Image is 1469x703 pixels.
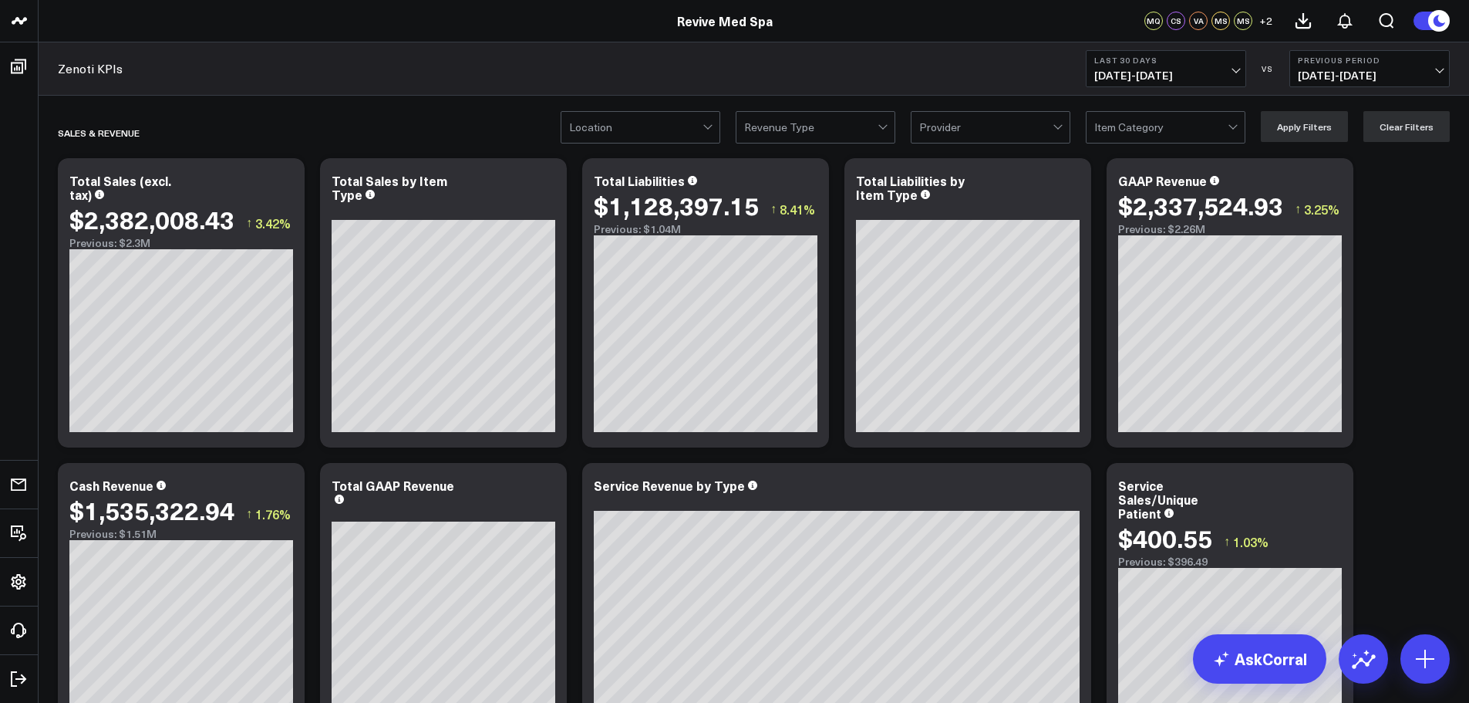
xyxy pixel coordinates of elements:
span: [DATE] - [DATE] [1298,69,1441,82]
button: +2 [1256,12,1275,30]
span: 8.41% [780,201,815,218]
div: $2,337,524.93 [1118,191,1283,219]
div: Previous: $2.3M [69,237,293,249]
div: GAAP Revenue [1118,172,1207,189]
a: Zenoti KPIs [58,60,123,77]
div: Total Sales by Item Type [332,172,447,203]
div: MS [1211,12,1230,30]
div: Total Liabilities [594,172,685,189]
div: Previous: $1.04M [594,223,817,235]
div: $1,535,322.94 [69,496,234,524]
span: ↑ [1295,199,1301,219]
div: Previous: $396.49 [1118,556,1342,568]
div: Service Sales/Unique Patient [1118,477,1198,522]
button: Apply Filters [1261,111,1348,142]
div: Total GAAP Revenue [332,477,454,494]
span: ↑ [770,199,777,219]
div: $2,382,008.43 [69,205,234,233]
div: Total Liabilities by Item Type [856,172,965,203]
div: VA [1189,12,1208,30]
a: Revive Med Spa [677,12,773,29]
button: Previous Period[DATE]-[DATE] [1289,50,1450,87]
div: Previous: $1.51M [69,528,293,540]
div: MS [1234,12,1252,30]
div: $400.55 [1118,524,1212,552]
span: + 2 [1259,15,1272,26]
span: 3.25% [1304,201,1339,218]
div: $1,128,397.15 [594,191,759,219]
span: ↑ [1224,532,1230,552]
button: Last 30 Days[DATE]-[DATE] [1086,50,1246,87]
div: VS [1254,64,1282,73]
div: Cash Revenue [69,477,153,494]
span: ↑ [246,213,252,233]
b: Last 30 Days [1094,56,1238,65]
div: Service Revenue by Type [594,477,745,494]
a: AskCorral [1193,634,1326,684]
b: Previous Period [1298,56,1441,65]
span: 3.42% [255,215,291,232]
div: CS [1167,12,1185,30]
span: ↑ [246,504,252,524]
button: Clear Filters [1363,111,1450,142]
div: MQ [1144,12,1163,30]
div: Total Sales (excl. tax) [69,172,171,203]
span: 1.76% [255,505,291,522]
div: Previous: $2.26M [1118,223,1342,235]
span: [DATE] - [DATE] [1094,69,1238,82]
div: SALES & REVENUE [58,115,140,150]
span: 1.03% [1233,533,1269,550]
